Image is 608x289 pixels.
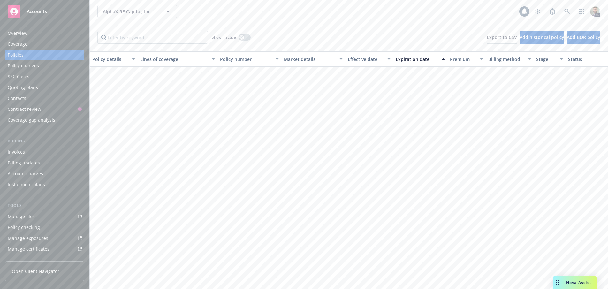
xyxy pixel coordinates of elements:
input: Filter by keyword... [97,31,208,44]
div: Quoting plans [8,82,38,93]
button: Stage [534,51,566,67]
div: Policy checking [8,222,40,232]
button: Market details [281,51,345,67]
div: Market details [284,56,336,63]
div: Contract review [8,104,41,114]
div: Billing updates [8,158,40,168]
div: Coverage gap analysis [8,115,55,125]
a: Manage BORs [5,255,84,265]
div: Status [568,56,607,63]
button: Export to CSV [487,31,517,44]
button: Add historical policy [520,31,564,44]
div: Tools [5,202,84,209]
a: Manage files [5,211,84,222]
a: Overview [5,28,84,38]
a: Manage certificates [5,244,84,254]
button: Expiration date [393,51,447,67]
div: Lines of coverage [140,56,208,63]
a: Policy checking [5,222,84,232]
span: Show inactive [212,34,236,40]
a: Stop snowing [531,5,544,18]
span: Add historical policy [520,34,564,40]
div: Manage BORs [8,255,38,265]
button: Policy details [90,51,138,67]
div: Coverage [8,39,27,49]
span: AlphaX RE Capital, Inc [103,8,158,15]
a: Switch app [575,5,588,18]
button: Premium [447,51,486,67]
a: Manage exposures [5,233,84,243]
button: AlphaX RE Capital, Inc [97,5,177,18]
a: Billing updates [5,158,84,168]
a: Contract review [5,104,84,114]
a: Contacts [5,93,84,103]
div: Billing [5,138,84,144]
a: Policies [5,50,84,60]
span: Accounts [27,9,47,14]
div: Contacts [8,93,26,103]
a: Invoices [5,147,84,157]
div: Policy changes [8,61,39,71]
button: Billing method [486,51,534,67]
div: Account charges [8,169,43,179]
div: Policy details [92,56,128,63]
div: SSC Cases [8,72,29,82]
a: Accounts [5,3,84,20]
div: Stage [536,56,556,63]
a: Report a Bug [546,5,559,18]
a: Coverage gap analysis [5,115,84,125]
div: Premium [450,56,476,63]
img: photo [590,6,600,17]
a: Quoting plans [5,82,84,93]
a: Installment plans [5,179,84,190]
div: Policy number [220,56,272,63]
div: Overview [8,28,27,38]
a: Policy changes [5,61,84,71]
a: Coverage [5,39,84,49]
a: Search [561,5,574,18]
span: Open Client Navigator [12,268,59,275]
button: Policy number [217,51,281,67]
button: Effective date [345,51,393,67]
div: Effective date [348,56,384,63]
div: Drag to move [553,276,561,289]
button: Add BOR policy [567,31,600,44]
div: Installment plans [8,179,45,190]
button: Lines of coverage [138,51,217,67]
span: Add BOR policy [567,34,600,40]
a: Account charges [5,169,84,179]
div: Invoices [8,147,25,157]
div: Expiration date [396,56,438,63]
button: Nova Assist [553,276,597,289]
div: Manage certificates [8,244,49,254]
div: Manage exposures [8,233,48,243]
div: Policies [8,50,24,60]
span: Nova Assist [566,280,591,285]
span: Export to CSV [487,34,517,40]
div: Billing method [488,56,524,63]
a: SSC Cases [5,72,84,82]
div: Manage files [8,211,35,222]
